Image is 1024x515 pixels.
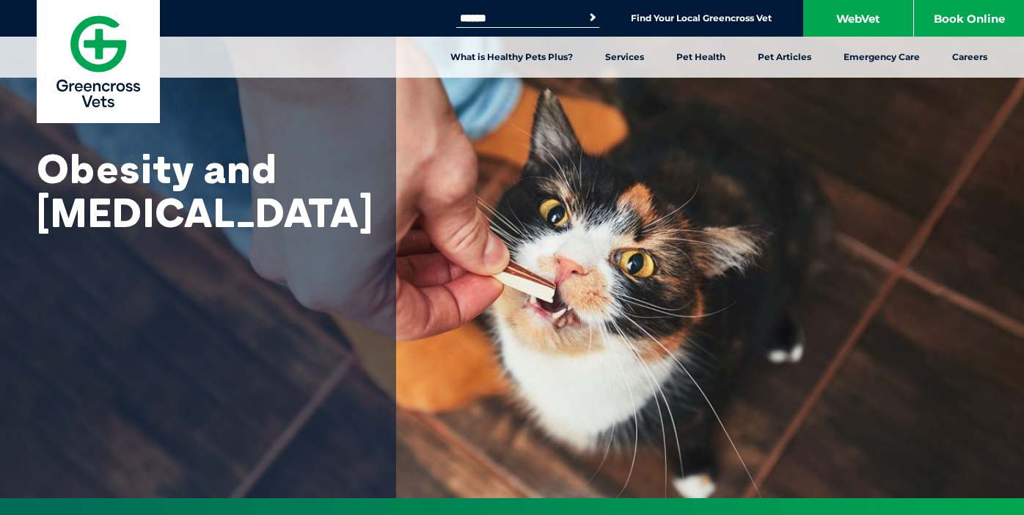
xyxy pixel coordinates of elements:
a: Services [589,37,660,78]
a: Find Your Local Greencross Vet [631,12,772,24]
a: Pet Articles [742,37,827,78]
a: Pet Health [660,37,742,78]
h1: Obesity and [MEDICAL_DATA] [37,147,359,234]
a: Careers [936,37,1003,78]
a: What is Healthy Pets Plus? [434,37,589,78]
button: Search [585,10,600,25]
a: Emergency Care [827,37,936,78]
